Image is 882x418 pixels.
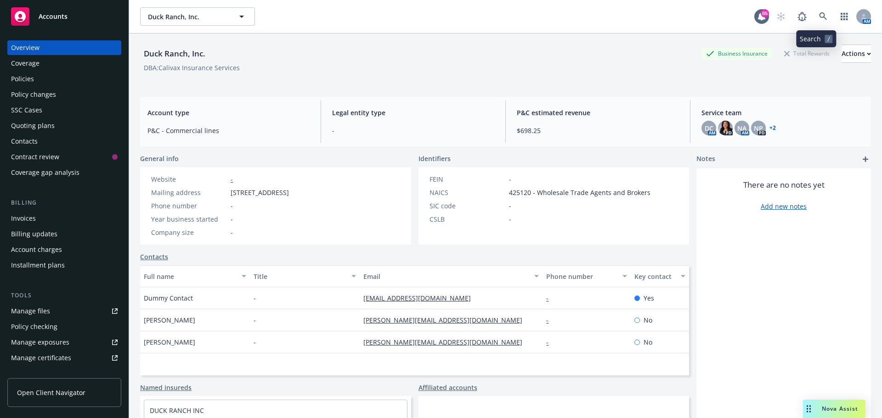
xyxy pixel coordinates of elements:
[148,12,227,22] span: Duck Ranch, Inc.
[254,293,256,303] span: -
[11,40,40,55] div: Overview
[7,103,121,117] a: SSC Cases
[140,154,179,163] span: General info
[7,304,121,318] a: Manage files
[151,201,227,211] div: Phone number
[17,388,85,397] span: Open Client Navigator
[7,227,121,241] a: Billing updates
[644,293,654,303] span: Yes
[11,72,34,86] div: Policies
[631,265,689,287] button: Key contact
[144,315,195,325] span: [PERSON_NAME]
[147,126,310,135] span: P&C - Commercial lines
[7,150,121,164] a: Contract review
[743,179,825,190] span: There are no notes yet
[780,48,834,59] div: Total Rewards
[842,45,871,62] div: Actions
[860,154,871,165] a: add
[418,383,477,392] a: Affiliated accounts
[39,13,68,20] span: Accounts
[11,56,40,71] div: Coverage
[430,214,505,224] div: CSLB
[803,400,865,418] button: Nova Assist
[769,125,776,131] a: +2
[7,134,121,149] a: Contacts
[7,165,121,180] a: Coverage gap analysis
[835,7,854,26] a: Switch app
[332,126,494,135] span: -
[144,293,193,303] span: Dummy Contact
[7,56,121,71] a: Coverage
[151,228,227,237] div: Company size
[7,211,121,226] a: Invoices
[7,351,121,365] a: Manage certificates
[754,123,763,133] span: NP
[11,258,65,273] div: Installment plans
[231,228,233,237] span: -
[11,304,50,318] div: Manage files
[705,123,713,133] span: DC
[363,294,478,302] a: [EMAIL_ADDRESS][DOMAIN_NAME]
[7,319,121,334] a: Policy checking
[7,118,121,133] a: Quoting plans
[418,154,451,163] span: Identifiers
[7,366,121,381] a: Manage claims
[363,338,530,346] a: [PERSON_NAME][EMAIL_ADDRESS][DOMAIN_NAME]
[140,7,255,26] button: Duck Ranch, Inc.
[793,7,811,26] a: Report a Bug
[814,7,832,26] a: Search
[254,272,346,281] div: Title
[737,123,746,133] span: NA
[761,9,769,17] div: 85
[517,108,679,117] span: P&C estimated revenue
[7,198,121,207] div: Billing
[644,315,652,325] span: No
[7,242,121,257] a: Account charges
[11,351,71,365] div: Manage certificates
[144,337,195,347] span: [PERSON_NAME]
[7,258,121,273] a: Installment plans
[360,265,543,287] button: Email
[150,406,204,415] a: DUCK RANCH INC
[11,335,69,350] div: Manage exposures
[546,316,556,324] a: -
[7,4,121,29] a: Accounts
[11,165,79,180] div: Coverage gap analysis
[140,383,192,392] a: Named insureds
[11,242,62,257] div: Account charges
[543,265,630,287] button: Phone number
[430,174,505,184] div: FEIN
[144,272,236,281] div: Full name
[634,272,675,281] div: Key contact
[701,48,772,59] div: Business Insurance
[140,265,250,287] button: Full name
[430,201,505,211] div: SIC code
[231,188,289,197] span: [STREET_ADDRESS]
[7,87,121,102] a: Policy changes
[761,201,807,211] a: Add new notes
[140,48,209,60] div: Duck Ranch, Inc.
[151,188,227,197] div: Mailing address
[332,108,494,117] span: Legal entity type
[11,87,56,102] div: Policy changes
[144,63,240,72] div: DBA: Calivax Insurance Services
[11,150,59,164] div: Contract review
[11,227,57,241] div: Billing updates
[254,315,256,325] span: -
[7,335,121,350] a: Manage exposures
[842,45,871,63] button: Actions
[151,174,227,184] div: Website
[231,201,233,211] span: -
[11,134,38,149] div: Contacts
[517,126,679,135] span: $698.25
[546,294,556,302] a: -
[644,337,652,347] span: No
[11,211,36,226] div: Invoices
[546,272,616,281] div: Phone number
[147,108,310,117] span: Account type
[363,316,530,324] a: [PERSON_NAME][EMAIL_ADDRESS][DOMAIN_NAME]
[11,366,57,381] div: Manage claims
[718,121,733,135] img: photo
[509,188,650,197] span: 425120 - Wholesale Trade Agents and Brokers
